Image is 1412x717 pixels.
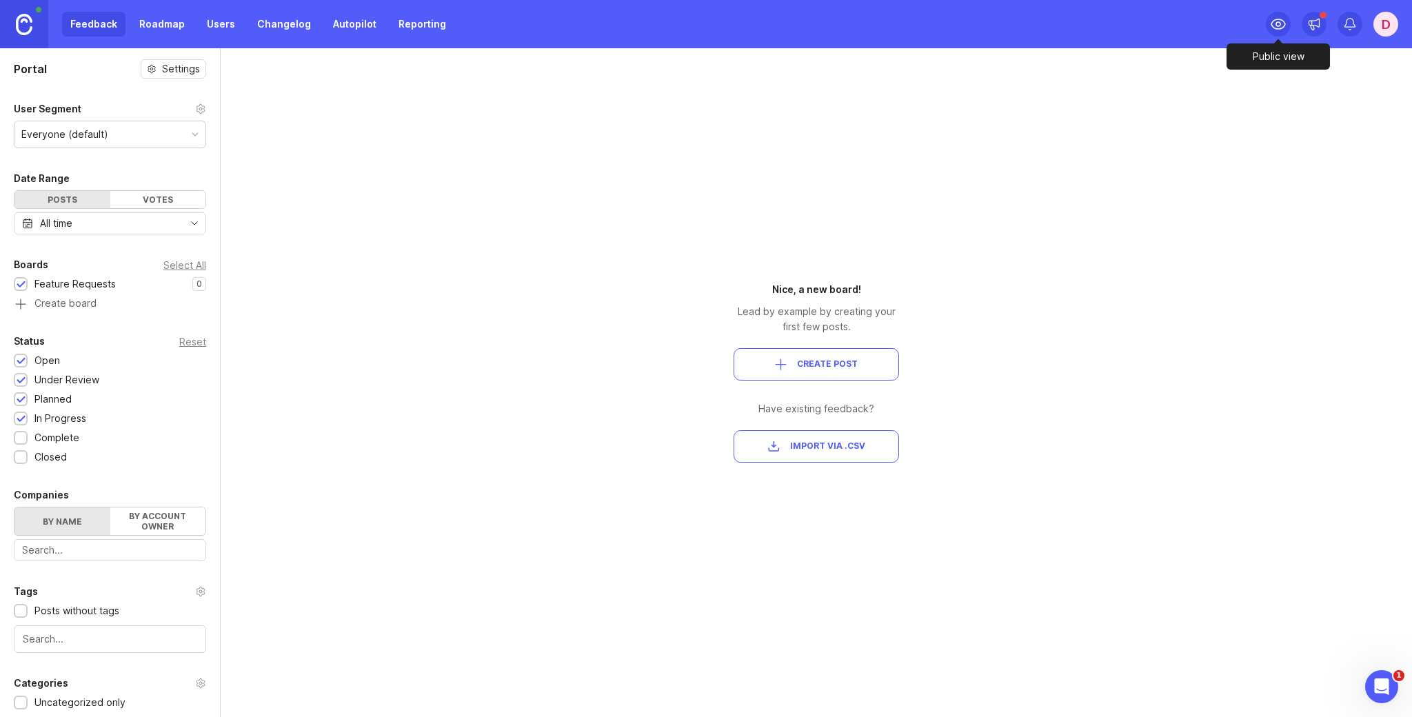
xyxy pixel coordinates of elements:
[14,191,110,208] div: Posts
[163,261,206,269] div: Select All
[34,353,60,368] div: Open
[734,348,899,381] button: Create Post
[734,304,899,334] div: Lead by example by creating your first few posts.
[141,59,206,79] button: Settings
[183,218,205,229] svg: toggle icon
[196,279,202,290] p: 0
[734,430,899,463] button: Import via .csv
[1365,670,1398,703] iframe: Intercom live chat
[34,450,67,465] div: Closed
[734,401,899,416] div: Have existing feedback?
[1393,670,1404,681] span: 1
[1373,12,1398,37] button: D
[162,62,200,76] span: Settings
[325,12,385,37] a: Autopilot
[14,507,110,535] label: By name
[34,372,99,387] div: Under Review
[23,632,197,647] input: Search...
[34,695,125,710] div: Uncategorized only
[34,603,119,618] div: Posts without tags
[131,12,193,37] a: Roadmap
[734,282,899,297] div: Nice, a new board!
[14,101,81,117] div: User Segment
[797,358,858,370] span: Create Post
[22,543,198,558] input: Search...
[14,299,206,311] a: Create board
[14,487,69,503] div: Companies
[34,411,86,426] div: In Progress
[34,430,79,445] div: Complete
[21,127,108,142] div: Everyone (default)
[14,675,68,691] div: Categories
[249,12,319,37] a: Changelog
[34,276,116,292] div: Feature Requests
[110,507,206,535] label: By account owner
[179,338,206,345] div: Reset
[14,333,45,350] div: Status
[34,392,72,407] div: Planned
[199,12,243,37] a: Users
[1227,43,1330,70] div: Public view
[14,61,47,77] h1: Portal
[14,583,38,600] div: Tags
[14,256,48,273] div: Boards
[40,216,72,231] div: All time
[790,441,865,452] span: Import via .csv
[16,14,32,35] img: Canny Home
[110,191,206,208] div: Votes
[390,12,454,37] a: Reporting
[14,170,70,187] div: Date Range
